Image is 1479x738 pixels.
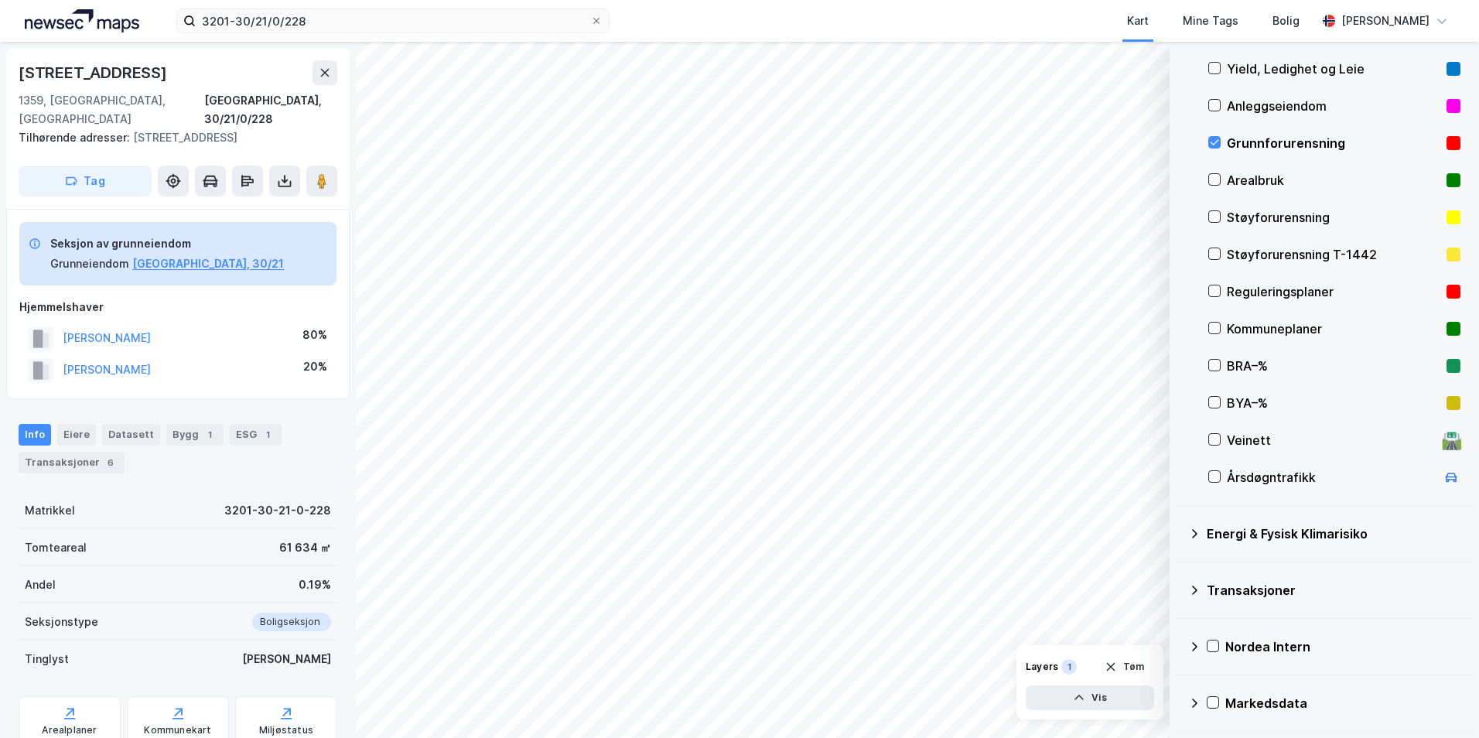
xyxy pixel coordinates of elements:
[202,427,217,442] div: 1
[1061,659,1077,675] div: 1
[1207,524,1460,543] div: Energi & Fysisk Klimarisiko
[1227,468,1436,487] div: Årsdøgntrafikk
[103,455,118,470] div: 6
[1207,581,1460,600] div: Transaksjoner
[50,255,129,273] div: Grunneiendom
[57,424,96,446] div: Eiere
[1183,12,1238,30] div: Mine Tags
[50,234,284,253] div: Seksjon av grunneiendom
[1225,637,1460,656] div: Nordea Intern
[19,131,133,144] span: Tilhørende adresser:
[1227,171,1440,190] div: Arealbruk
[224,501,331,520] div: 3201-30-21-0-228
[1227,394,1440,412] div: BYA–%
[1227,60,1440,78] div: Yield, Ledighet og Leie
[1272,12,1300,30] div: Bolig
[25,576,56,594] div: Andel
[1227,282,1440,301] div: Reguleringsplaner
[1227,357,1440,375] div: BRA–%
[19,60,170,85] div: [STREET_ADDRESS]
[259,724,313,736] div: Miljøstatus
[1441,430,1462,450] div: 🛣️
[196,9,590,32] input: Søk på adresse, matrikkel, gårdeiere, leietakere eller personer
[1341,12,1429,30] div: [PERSON_NAME]
[42,724,97,736] div: Arealplaner
[132,255,284,273] button: [GEOGRAPHIC_DATA], 30/21
[1402,664,1479,738] iframe: Chat Widget
[19,91,204,128] div: 1359, [GEOGRAPHIC_DATA], [GEOGRAPHIC_DATA]
[166,424,224,446] div: Bygg
[1227,97,1440,115] div: Anleggseiendom
[260,427,275,442] div: 1
[242,650,331,668] div: [PERSON_NAME]
[1026,685,1154,710] button: Vis
[1227,431,1436,449] div: Veinett
[204,91,337,128] div: [GEOGRAPHIC_DATA], 30/21/0/228
[1227,208,1440,227] div: Støyforurensning
[279,538,331,557] div: 61 634 ㎡
[1095,654,1154,679] button: Tøm
[102,424,160,446] div: Datasett
[1026,661,1058,673] div: Layers
[25,650,69,668] div: Tinglyst
[144,724,211,736] div: Kommunekart
[19,424,51,446] div: Info
[303,357,327,376] div: 20%
[19,452,125,473] div: Transaksjoner
[25,613,98,631] div: Seksjonstype
[25,501,75,520] div: Matrikkel
[19,128,325,147] div: [STREET_ADDRESS]
[299,576,331,594] div: 0.19%
[19,298,336,316] div: Hjemmelshaver
[25,9,139,32] img: logo.a4113a55bc3d86da70a041830d287a7e.svg
[19,166,152,196] button: Tag
[1225,694,1460,712] div: Markedsdata
[25,538,87,557] div: Tomteareal
[230,424,282,446] div: ESG
[1227,319,1440,338] div: Kommuneplaner
[1227,245,1440,264] div: Støyforurensning T-1442
[1227,134,1440,152] div: Grunnforurensning
[302,326,327,344] div: 80%
[1127,12,1149,30] div: Kart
